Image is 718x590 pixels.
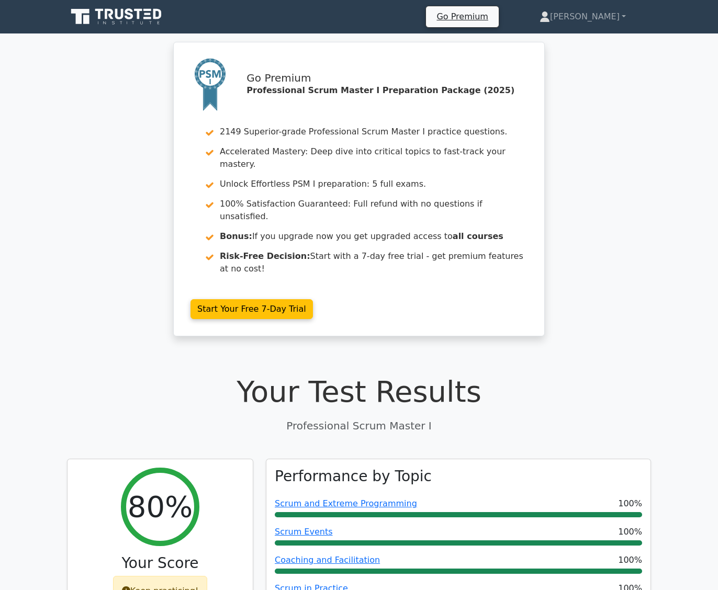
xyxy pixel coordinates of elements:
[618,526,642,538] span: 100%
[514,6,651,27] a: [PERSON_NAME]
[190,299,313,319] a: Start Your Free 7-Day Trial
[275,498,417,508] a: Scrum and Extreme Programming
[275,468,432,485] h3: Performance by Topic
[76,554,244,572] h3: Your Score
[618,497,642,510] span: 100%
[67,374,651,409] h1: Your Test Results
[275,527,333,537] a: Scrum Events
[128,489,193,524] h2: 80%
[275,555,380,565] a: Coaching and Facilitation
[618,554,642,566] span: 100%
[67,418,651,434] p: Professional Scrum Master I
[430,9,494,24] a: Go Premium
